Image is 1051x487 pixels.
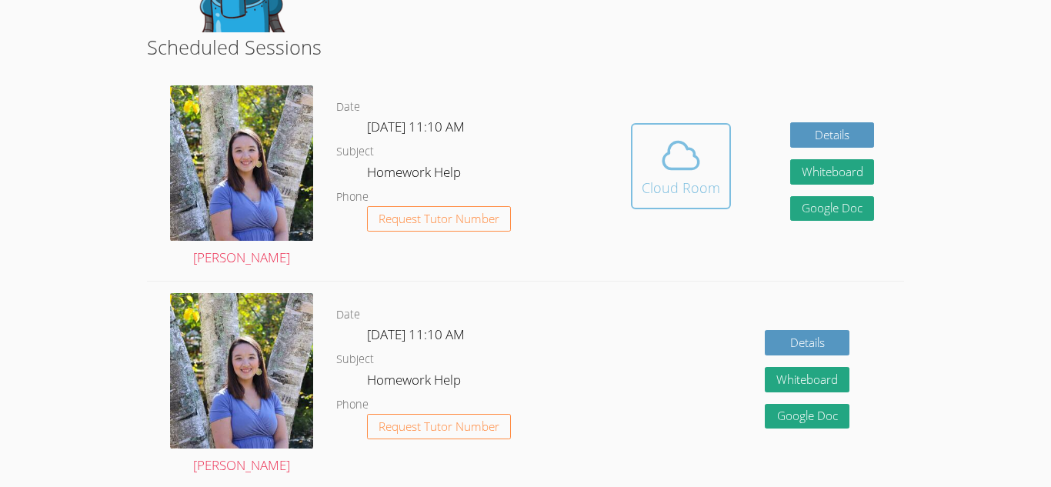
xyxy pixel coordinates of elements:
dd: Homework Help [367,162,464,188]
span: [DATE] 11:10 AM [367,118,465,135]
h2: Scheduled Sessions [147,32,904,62]
img: 343753644_906252020464290_5222193349758578822_n.jpg [170,85,313,240]
span: [DATE] 11:10 AM [367,325,465,343]
button: Request Tutor Number [367,206,511,232]
button: Request Tutor Number [367,414,511,439]
dt: Subject [336,142,374,162]
button: Whiteboard [765,367,849,392]
dt: Phone [336,395,369,415]
img: 343753644_906252020464290_5222193349758578822_n.jpg [170,293,313,448]
a: Details [765,330,849,355]
dd: Homework Help [367,369,464,395]
span: Request Tutor Number [379,421,499,432]
button: Whiteboard [790,159,875,185]
a: Google Doc [765,404,849,429]
dt: Subject [336,350,374,369]
div: Cloud Room [642,177,720,198]
dt: Date [336,305,360,325]
span: Request Tutor Number [379,213,499,225]
a: [PERSON_NAME] [170,293,313,477]
dt: Date [336,98,360,117]
button: Cloud Room [631,123,731,209]
a: [PERSON_NAME] [170,85,313,269]
a: Details [790,122,875,148]
a: Google Doc [790,196,875,222]
dt: Phone [336,188,369,207]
